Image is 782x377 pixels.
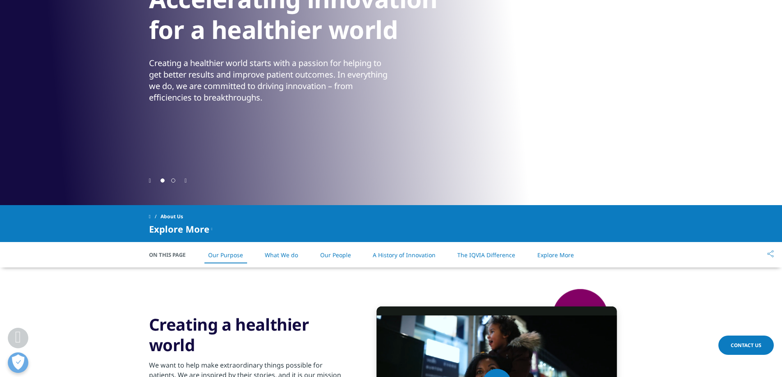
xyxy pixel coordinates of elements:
span: Explore More [149,224,209,234]
a: A History of Innovation [373,251,436,259]
div: Previous slide [149,176,151,184]
a: Our People [320,251,351,259]
div: Creating a healthier world starts with a passion for helping to get better results and improve pa... [149,57,389,103]
button: Open Preferences [8,352,28,373]
span: About Us [161,209,183,224]
a: Explore More [537,251,574,259]
span: On This Page [149,251,194,259]
div: Next slide [185,176,187,184]
span: Go to slide 1 [161,178,165,183]
span: Go to slide 2 [171,178,175,183]
span: Contact Us [731,342,761,349]
a: The IQVIA Difference [457,251,515,259]
a: Our Purpose [208,251,243,259]
a: What We do [265,251,298,259]
h3: Creating a healthier world [149,314,348,355]
a: Contact Us [718,336,774,355]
